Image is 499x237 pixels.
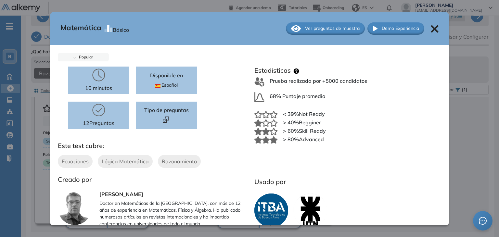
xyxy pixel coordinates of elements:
span: Demo Experiencia [382,25,419,32]
img: company-logo [293,193,327,227]
span: 68% Puntaje promedio [270,92,325,102]
span: > 80% [283,136,299,143]
img: company-logo [254,193,288,227]
span: < 39% [283,111,299,117]
p: Disponible en [150,71,183,79]
p: 10 minutos [85,84,112,92]
span: Español [155,82,178,89]
span: Not Ready [299,111,325,117]
div: Básico [113,23,129,34]
img: Format test logo [163,117,169,123]
h3: Usado por [254,178,436,186]
span: Lógica Matemática [102,157,149,165]
img: ESP [155,84,160,88]
h3: [PERSON_NAME] [99,191,249,197]
span: Skill Ready [299,128,326,134]
span: Matemática [60,22,101,35]
span: > 40% [283,119,299,126]
span: > 60% [283,128,299,134]
span: Razonamiento [162,157,197,165]
p: Doctor en Matemáticas de la [GEOGRAPHIC_DATA], con más de 12 años de experiencia en Matemáticas, ... [99,200,249,227]
span: Popular [76,55,93,59]
span: Begginer [299,119,321,126]
span: Ecuaciones [62,157,89,165]
h3: Creado por [58,176,249,183]
span: Advanced [299,136,324,143]
h3: Estadísticas [254,67,291,74]
span: message [479,217,487,225]
h3: Este test cubre: [58,142,249,150]
p: 12 Preguntas [83,119,114,127]
img: author-avatar [58,191,92,225]
span: Prueba realizada por +5000 candidatos [270,77,367,87]
span: Tipo de preguntas [144,106,189,114]
span: Ver preguntas de muestra [305,25,360,32]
